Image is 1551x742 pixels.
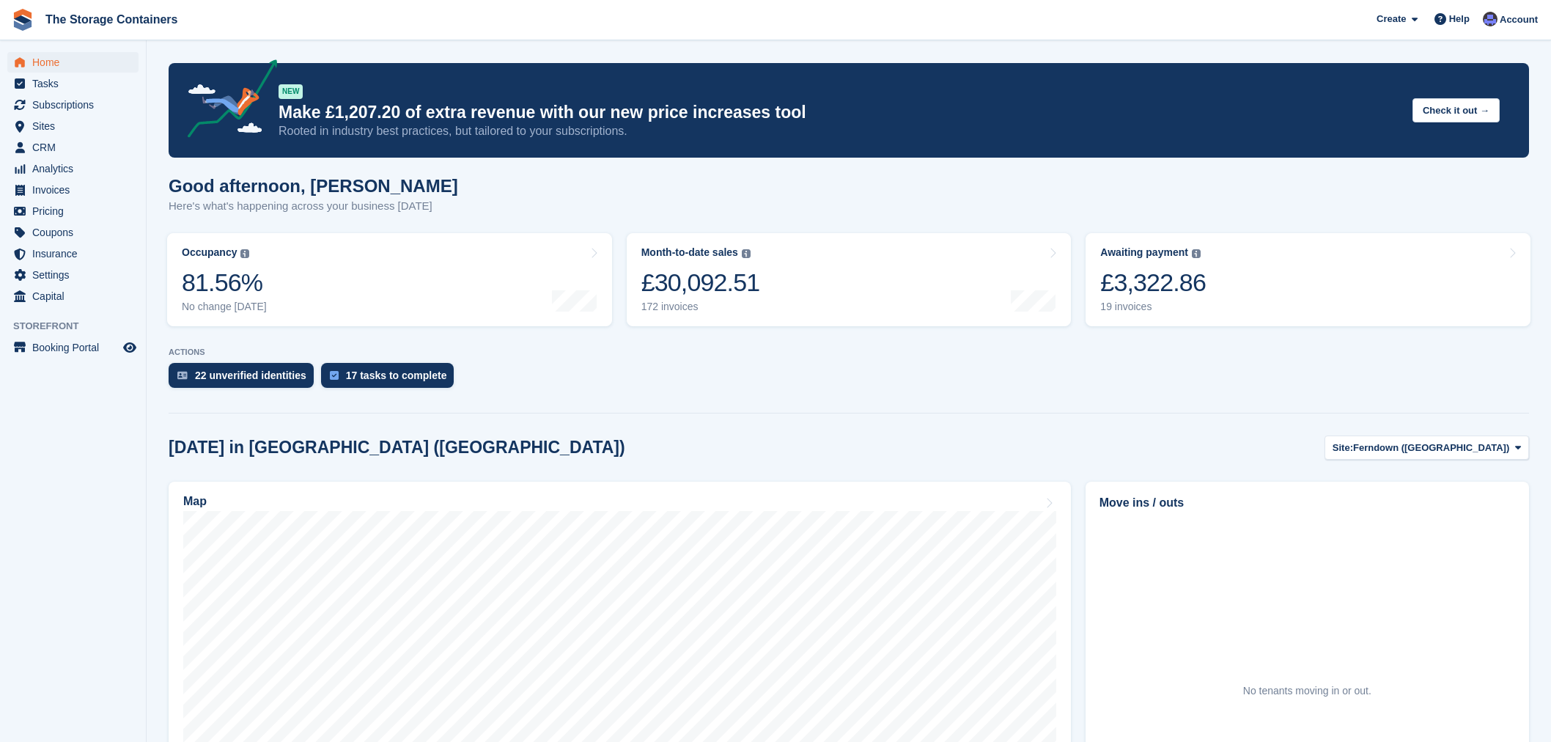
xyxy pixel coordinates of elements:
[32,286,120,306] span: Capital
[7,73,139,94] a: menu
[32,222,120,243] span: Coupons
[1449,12,1470,26] span: Help
[32,116,120,136] span: Sites
[279,84,303,99] div: NEW
[177,371,188,380] img: verify_identity-adf6edd0f0f0b5bbfe63781bf79b02c33cf7c696d77639b501bdc392416b5a36.svg
[627,233,1072,326] a: Month-to-date sales £30,092.51 172 invoices
[32,73,120,94] span: Tasks
[7,116,139,136] a: menu
[1100,246,1188,259] div: Awaiting payment
[7,95,139,115] a: menu
[1500,12,1538,27] span: Account
[32,265,120,285] span: Settings
[182,246,237,259] div: Occupancy
[321,363,462,395] a: 17 tasks to complete
[1412,98,1500,122] button: Check it out →
[1099,494,1515,512] h2: Move ins / outs
[1377,12,1406,26] span: Create
[183,495,207,508] h2: Map
[32,243,120,264] span: Insurance
[1333,441,1353,455] span: Site:
[7,286,139,306] a: menu
[1243,683,1371,699] div: No tenants moving in or out.
[1100,268,1206,298] div: £3,322.86
[1353,441,1509,455] span: Ferndown ([GEOGRAPHIC_DATA])
[7,158,139,179] a: menu
[346,370,447,381] div: 17 tasks to complete
[7,222,139,243] a: menu
[641,301,760,313] div: 172 invoices
[1325,436,1529,460] button: Site: Ferndown ([GEOGRAPHIC_DATA])
[7,52,139,73] a: menu
[195,370,306,381] div: 22 unverified identities
[279,123,1401,139] p: Rooted in industry best practices, but tailored to your subscriptions.
[182,301,267,313] div: No change [DATE]
[121,339,139,356] a: Preview store
[32,180,120,200] span: Invoices
[32,95,120,115] span: Subscriptions
[1086,233,1530,326] a: Awaiting payment £3,322.86 19 invoices
[169,363,321,395] a: 22 unverified identities
[279,102,1401,123] p: Make £1,207.20 of extra revenue with our new price increases tool
[7,265,139,285] a: menu
[169,438,625,458] h2: [DATE] in [GEOGRAPHIC_DATA] ([GEOGRAPHIC_DATA])
[641,246,738,259] div: Month-to-date sales
[32,337,120,358] span: Booking Portal
[1192,249,1201,258] img: icon-info-grey-7440780725fd019a000dd9b08b2336e03edf1995a4989e88bcd33f0948082b44.svg
[1483,12,1497,26] img: Dan Excell
[12,9,34,31] img: stora-icon-8386f47178a22dfd0bd8f6a31ec36ba5ce8667c1dd55bd0f319d3a0aa187defe.svg
[40,7,183,32] a: The Storage Containers
[32,201,120,221] span: Pricing
[32,52,120,73] span: Home
[7,243,139,264] a: menu
[175,59,278,143] img: price-adjustments-announcement-icon-8257ccfd72463d97f412b2fc003d46551f7dbcb40ab6d574587a9cd5c0d94...
[167,233,612,326] a: Occupancy 81.56% No change [DATE]
[169,198,458,215] p: Here's what's happening across your business [DATE]
[169,348,1529,357] p: ACTIONS
[1100,301,1206,313] div: 19 invoices
[240,249,249,258] img: icon-info-grey-7440780725fd019a000dd9b08b2336e03edf1995a4989e88bcd33f0948082b44.svg
[182,268,267,298] div: 81.56%
[7,337,139,358] a: menu
[7,137,139,158] a: menu
[169,176,458,196] h1: Good afternoon, [PERSON_NAME]
[742,249,751,258] img: icon-info-grey-7440780725fd019a000dd9b08b2336e03edf1995a4989e88bcd33f0948082b44.svg
[7,201,139,221] a: menu
[330,371,339,380] img: task-75834270c22a3079a89374b754ae025e5fb1db73e45f91037f5363f120a921f8.svg
[7,180,139,200] a: menu
[641,268,760,298] div: £30,092.51
[32,158,120,179] span: Analytics
[32,137,120,158] span: CRM
[13,319,146,334] span: Storefront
